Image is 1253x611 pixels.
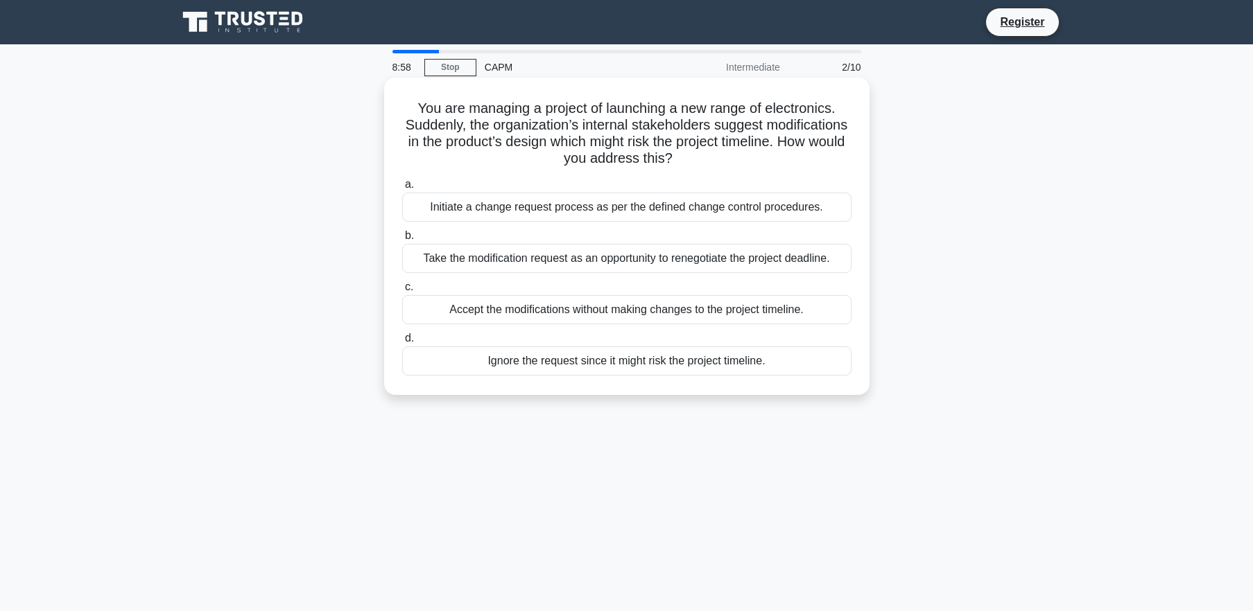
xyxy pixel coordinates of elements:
div: CAPM [476,53,667,81]
div: Take the modification request as an opportunity to renegotiate the project deadline. [402,244,852,273]
span: d. [405,332,414,344]
a: Stop [424,59,476,76]
div: 8:58 [384,53,424,81]
span: b. [405,229,414,241]
span: a. [405,178,414,190]
a: Register [992,13,1053,30]
div: Intermediate [667,53,788,81]
div: Ignore the request since it might risk the project timeline. [402,346,852,375]
div: Accept the modifications without making changes to the project timeline. [402,295,852,324]
span: c. [405,281,413,292]
h5: You are managing a project of launching a new range of electronics. Suddenly, the organization’s ... [401,100,853,168]
div: Initiate a change request process as per the defined change control procedures. [402,193,852,222]
div: 2/10 [788,53,870,81]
